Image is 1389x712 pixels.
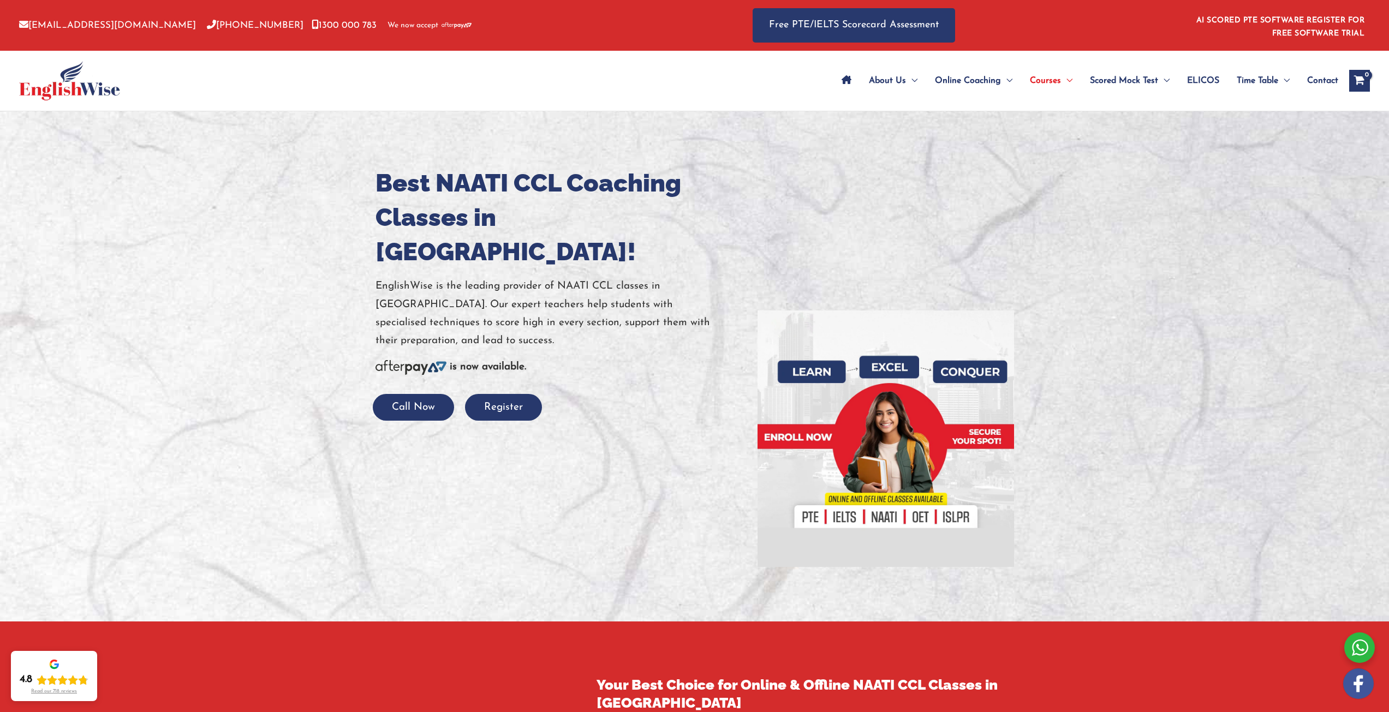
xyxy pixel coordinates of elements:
[935,62,1001,100] span: Online Coaching
[1001,62,1012,100] span: Menu Toggle
[753,8,955,43] a: Free PTE/IELTS Scorecard Assessment
[20,673,32,686] div: 4.8
[1021,62,1081,100] a: CoursesMenu Toggle
[906,62,917,100] span: Menu Toggle
[207,21,303,30] a: [PHONE_NUMBER]
[1307,62,1338,100] span: Contact
[375,166,741,269] h1: Best NAATI CCL Coaching Classes in [GEOGRAPHIC_DATA]!
[1237,62,1278,100] span: Time Table
[465,402,542,412] a: Register
[373,394,454,421] button: Call Now
[20,673,88,686] div: Rating: 4.8 out of 5
[1278,62,1290,100] span: Menu Toggle
[375,277,741,350] p: EnglishWise is the leading provider of NAATI CCL classes in [GEOGRAPHIC_DATA]. Our expert teacher...
[19,61,120,100] img: cropped-ew-logo
[1196,16,1365,38] a: AI SCORED PTE SOFTWARE REGISTER FOR FREE SOFTWARE TRIAL
[1158,62,1170,100] span: Menu Toggle
[1090,62,1158,100] span: Scored Mock Test
[1030,62,1061,100] span: Courses
[1343,668,1374,699] img: white-facebook.png
[1298,62,1338,100] a: Contact
[1178,62,1228,100] a: ELICOS
[19,21,196,30] a: [EMAIL_ADDRESS][DOMAIN_NAME]
[375,360,446,375] img: Afterpay-Logo
[388,20,438,31] span: We now accept
[1349,70,1370,92] a: View Shopping Cart, empty
[450,362,526,372] b: is now available.
[758,310,1014,567] img: banner-new-img
[31,689,77,695] div: Read our 718 reviews
[373,402,454,412] a: Call Now
[312,21,377,30] a: 1300 000 783
[465,394,542,421] button: Register
[1081,62,1178,100] a: Scored Mock TestMenu Toggle
[860,62,926,100] a: About UsMenu Toggle
[442,22,472,28] img: Afterpay-Logo
[869,62,906,100] span: About Us
[1187,62,1219,100] span: ELICOS
[926,62,1021,100] a: Online CoachingMenu Toggle
[1061,62,1072,100] span: Menu Toggle
[833,62,1338,100] nav: Site Navigation: Main Menu
[1190,8,1370,43] aside: Header Widget 1
[1228,62,1298,100] a: Time TableMenu Toggle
